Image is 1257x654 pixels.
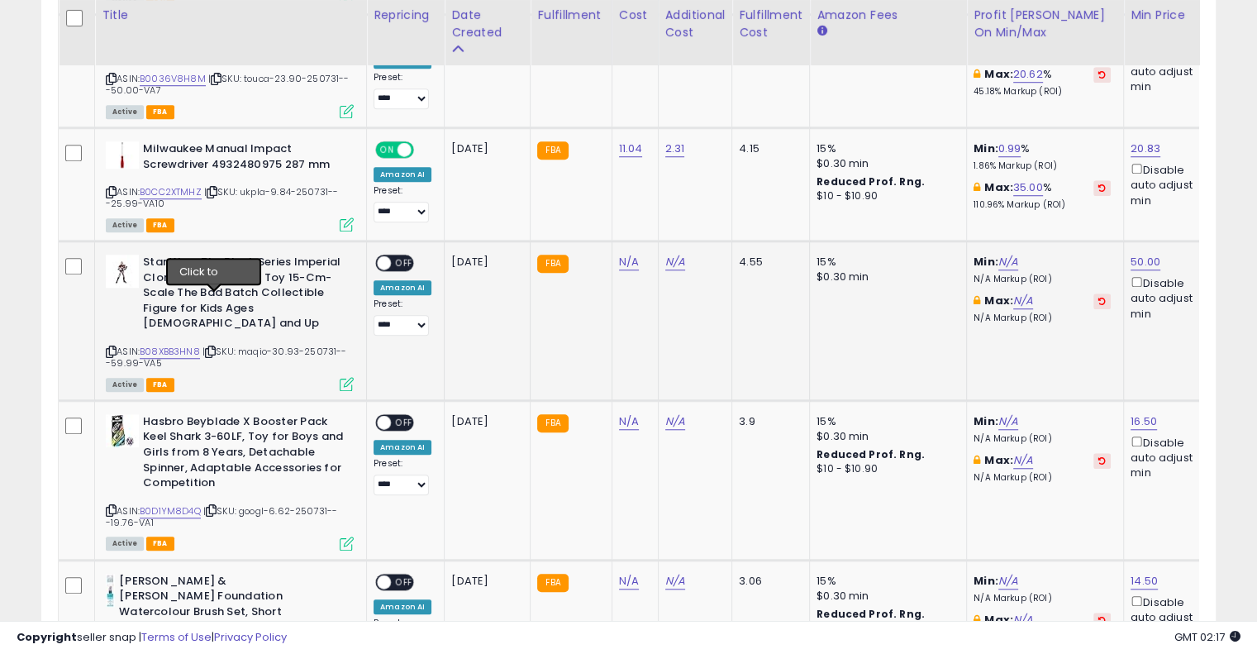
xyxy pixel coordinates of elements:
[106,28,354,117] div: ASIN:
[537,7,604,24] div: Fulfillment
[817,7,959,24] div: Amazon Fees
[974,573,998,589] b: Min:
[984,66,1013,82] b: Max:
[817,156,954,171] div: $0.30 min
[817,447,925,461] b: Reduced Prof. Rng.
[974,69,980,79] i: This overrides the store level max markup for this listing
[391,575,417,589] span: OFF
[974,141,1111,172] div: %
[106,414,354,549] div: ASIN:
[1013,293,1033,309] a: N/A
[146,378,174,392] span: FBA
[106,345,347,370] span: | SKU: maqio-30.93-250731---59.99-VA5
[984,293,1013,308] b: Max:
[374,458,431,495] div: Preset:
[214,629,287,645] a: Privacy Policy
[974,86,1111,98] p: 45.18% Markup (ROI)
[665,141,685,157] a: 2.31
[817,589,954,604] div: $0.30 min
[106,255,354,389] div: ASIN:
[974,141,998,156] b: Min:
[817,574,954,589] div: 15%
[102,7,359,24] div: Title
[374,298,431,336] div: Preset:
[1131,160,1210,208] div: Disable auto adjust min
[974,180,1111,211] div: %
[619,141,643,157] a: 11.04
[619,254,639,270] a: N/A
[1131,141,1160,157] a: 20.83
[974,7,1117,41] div: Profit [PERSON_NAME] on Min/Max
[817,414,954,429] div: 15%
[974,160,1111,172] p: 1.86% Markup (ROI)
[106,141,139,169] img: 11u4I22+KYL._SL40_.jpg
[817,24,826,39] small: Amazon Fees.
[974,433,1111,445] p: N/A Markup (ROI)
[143,414,344,495] b: Hasbro Beyblade X Booster Pack Keel Shark 3-60LF, Toy for Boys and Girls from 8 Years, Detachable...
[974,199,1111,211] p: 110.96% Markup (ROI)
[817,141,954,156] div: 15%
[817,429,954,444] div: $0.30 min
[974,413,998,429] b: Min:
[665,573,685,590] a: N/A
[817,189,954,203] div: $10 - $10.90
[665,413,685,430] a: N/A
[998,573,1018,590] a: N/A
[817,255,954,270] div: 15%
[619,7,651,24] div: Cost
[739,255,797,270] div: 4.55
[984,179,1013,195] b: Max:
[141,629,212,645] a: Terms of Use
[1131,7,1216,24] div: Min Price
[106,141,354,230] div: ASIN:
[974,254,998,270] b: Min:
[1131,433,1210,481] div: Disable auto adjust min
[451,141,517,156] div: [DATE]
[998,141,1021,157] a: 0.99
[143,255,344,336] b: Star Wars The Black Series Imperial Clone Shock Trooper Toy 15-Cm-Scale The Bad Batch Collectible...
[140,504,201,518] a: B0D1YM8D4Q
[739,414,797,429] div: 3.9
[1098,70,1106,79] i: Revert to store-level Max Markup
[665,254,685,270] a: N/A
[984,452,1013,468] b: Max:
[974,472,1111,484] p: N/A Markup (ROI)
[106,537,144,551] span: All listings currently available for purchase on Amazon
[106,504,337,529] span: | SKU: googl-6.62-250731---19.76-VA1
[106,185,338,210] span: | SKU: ukpla-9.84-250731---25.99-VA10
[1013,66,1043,83] a: 20.62
[17,630,287,646] div: seller snap | |
[106,574,115,607] img: 31jSqMOFfHL._SL40_.jpg
[451,414,517,429] div: [DATE]
[1013,179,1043,196] a: 35.00
[974,67,1111,98] div: %
[374,440,431,455] div: Amazon AI
[106,378,144,392] span: All listings currently available for purchase on Amazon
[665,7,726,41] div: Additional Cost
[537,574,568,592] small: FBA
[739,141,797,156] div: 4.15
[146,105,174,119] span: FBA
[817,462,954,476] div: $10 - $10.90
[140,72,206,86] a: B0036V8H8M
[1131,274,1210,322] div: Disable auto adjust min
[451,255,517,270] div: [DATE]
[451,574,517,589] div: [DATE]
[974,593,1111,604] p: N/A Markup (ROI)
[119,574,320,639] b: [PERSON_NAME] & [PERSON_NAME] Foundation Watercolour Brush Set, Short Handle, Round Flat & Filber...
[1131,254,1160,270] a: 50.00
[140,345,200,359] a: B08XBB3HN8
[106,255,139,288] img: 31Uu2nL57SL._SL40_.jpg
[1131,413,1157,430] a: 16.50
[451,7,523,41] div: Date Created
[374,280,431,295] div: Amazon AI
[739,7,802,41] div: Fulfillment Cost
[974,182,980,193] i: This overrides the store level max markup for this listing
[106,414,139,447] img: 51obeRuC+tL._SL40_.jpg
[1131,47,1210,95] div: Disable auto adjust min
[143,141,344,176] b: Milwaukee Manual Impact Screwdriver 4932480975 287 mm
[537,255,568,273] small: FBA
[1131,573,1158,590] a: 14.50
[998,413,1018,430] a: N/A
[1174,629,1240,645] span: 2025-08-14 02:17 GMT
